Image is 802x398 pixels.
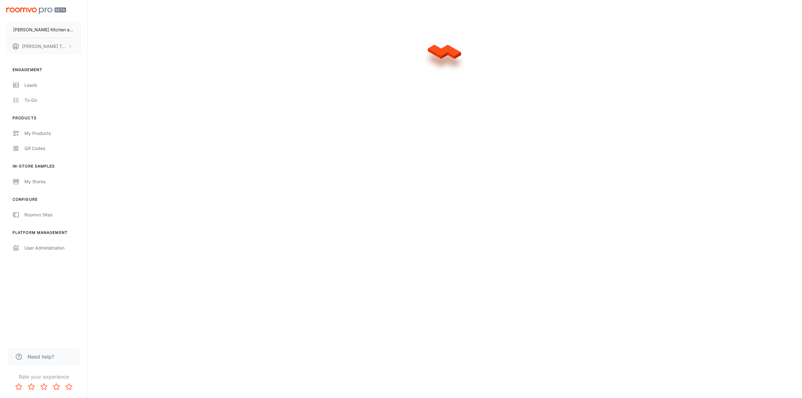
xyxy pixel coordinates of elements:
button: [PERSON_NAME] Kitchen and Bath Design Llc [6,22,81,38]
button: [PERSON_NAME] Turan [6,38,81,54]
div: Leads [24,82,81,89]
img: Roomvo PRO Beta [6,8,66,14]
div: To-do [24,97,81,104]
p: [PERSON_NAME] Turan [22,43,66,50]
p: [PERSON_NAME] Kitchen and Bath Design Llc [13,26,74,33]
